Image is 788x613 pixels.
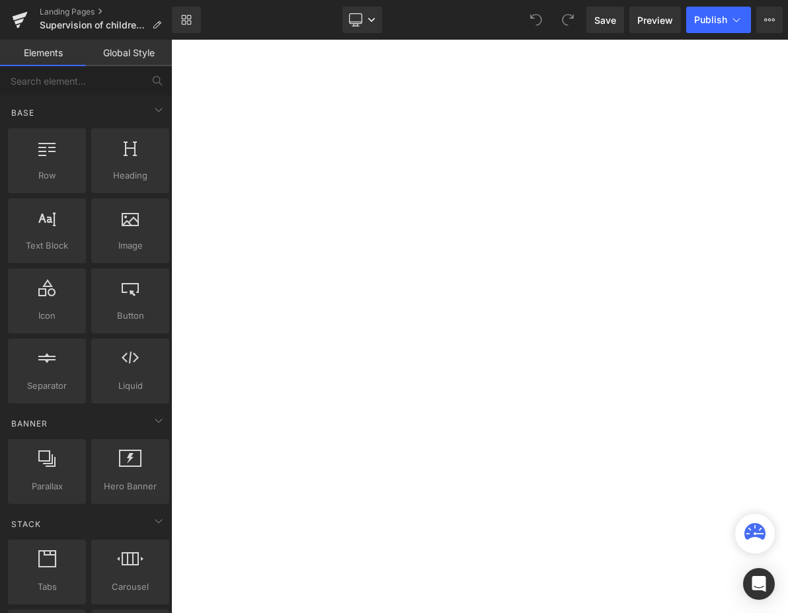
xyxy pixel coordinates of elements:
[12,379,82,393] span: Separator
[756,7,783,33] button: More
[637,13,673,27] span: Preview
[10,106,36,119] span: Base
[40,20,147,30] span: Supervision of children in Siddha Yoga Venues
[10,518,42,530] span: Stack
[95,309,165,323] span: Button
[555,7,581,33] button: Redo
[40,7,172,17] a: Landing Pages
[12,309,82,323] span: Icon
[629,7,681,33] a: Preview
[743,568,775,600] div: Open Intercom Messenger
[10,417,49,430] span: Banner
[12,169,82,183] span: Row
[95,580,165,594] span: Carousel
[694,15,727,25] span: Publish
[95,379,165,393] span: Liquid
[594,13,616,27] span: Save
[95,239,165,253] span: Image
[12,239,82,253] span: Text Block
[172,7,201,33] a: New Library
[12,580,82,594] span: Tabs
[95,479,165,493] span: Hero Banner
[12,479,82,493] span: Parallax
[86,40,172,66] a: Global Style
[95,169,165,183] span: Heading
[686,7,751,33] button: Publish
[523,7,549,33] button: Undo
